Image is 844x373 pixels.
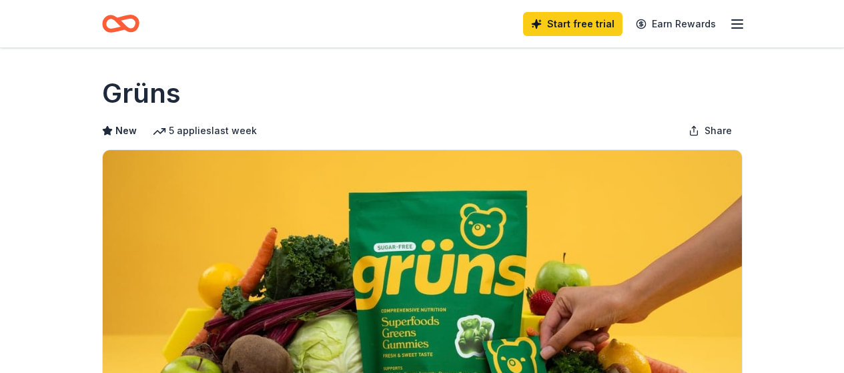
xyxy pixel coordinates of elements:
[628,12,724,36] a: Earn Rewards
[705,123,732,139] span: Share
[115,123,137,139] span: New
[523,12,622,36] a: Start free trial
[102,75,181,112] h1: Grüns
[102,8,139,39] a: Home
[153,123,257,139] div: 5 applies last week
[678,117,743,144] button: Share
